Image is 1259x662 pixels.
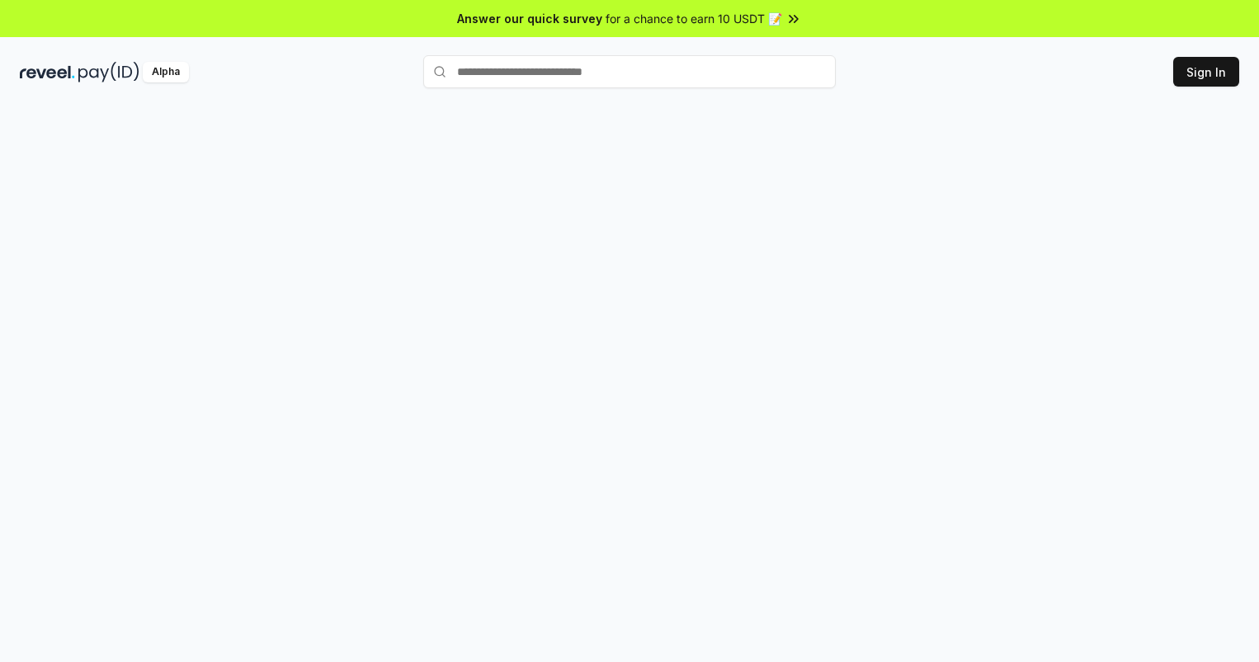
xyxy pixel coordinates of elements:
span: for a chance to earn 10 USDT 📝 [606,10,782,27]
span: Answer our quick survey [457,10,602,27]
div: Alpha [143,62,189,82]
img: pay_id [78,62,139,82]
img: reveel_dark [20,62,75,82]
button: Sign In [1173,57,1239,87]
